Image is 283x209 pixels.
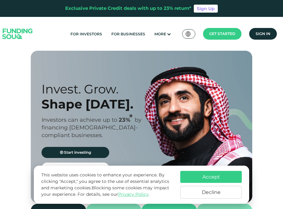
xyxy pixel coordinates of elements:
a: Privacy Policy [118,191,149,197]
span: by financing [DEMOGRAPHIC_DATA]-compliant businesses. [42,116,141,139]
span: Investors can achieve up to [42,116,117,123]
span: For details, see our . [78,191,149,197]
span: Blocking some cookies may impact your experience. [41,185,169,197]
p: This website uses cookies to enhance your experience. By clicking "Accept," you agree to the use ... [41,172,174,198]
a: For Businesses [110,29,147,39]
a: Start investing [42,147,109,158]
span: More [154,32,166,36]
div: Invest. Grow. [42,81,146,97]
div: Exclusive Private Credit deals with up to 23% return* [65,5,191,12]
a: For Investors [69,29,104,39]
i: 23% IRR (expected) ~ 15% Net yield (expected) [130,114,132,118]
button: Accept [180,171,242,183]
span: Sign in [256,31,270,36]
span: 23% [119,116,135,123]
a: Get funded [42,163,109,174]
a: Sign in [249,28,277,40]
div: Shape [DATE]. [42,97,146,112]
span: Get started [209,31,235,36]
span: Start investing [64,150,91,155]
a: Sign Up [194,5,218,13]
button: Decline [180,186,242,199]
img: SA Flag [185,31,191,37]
